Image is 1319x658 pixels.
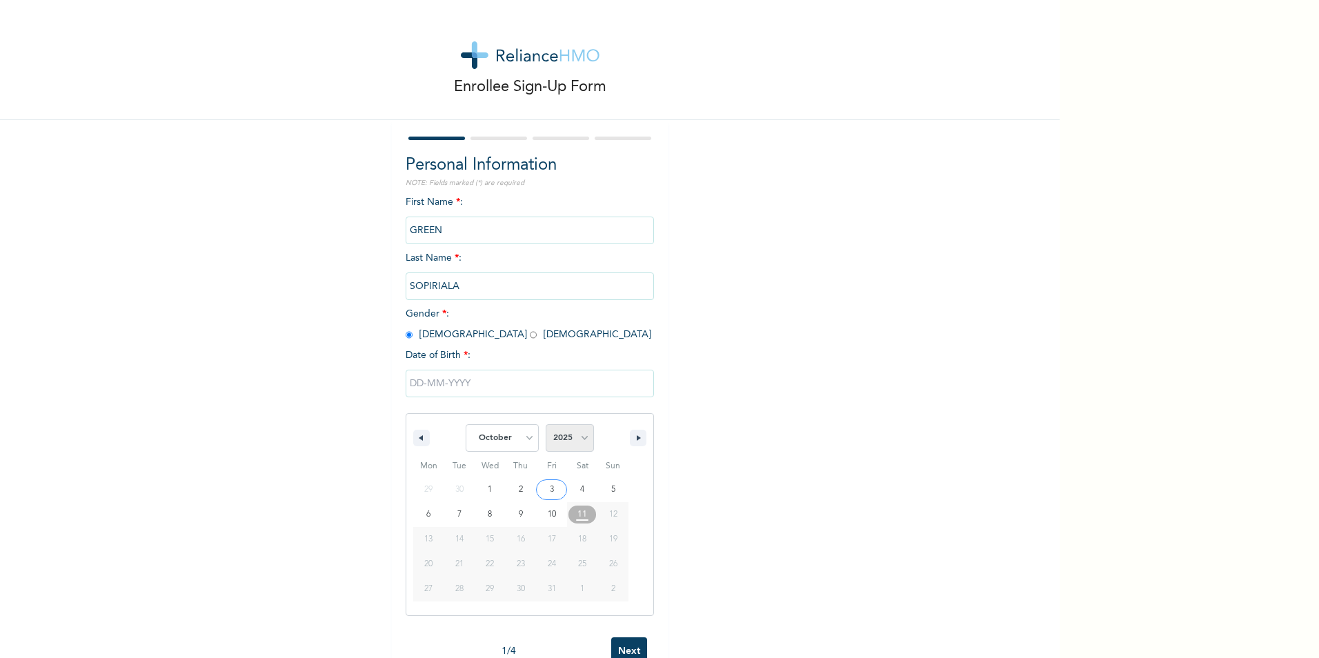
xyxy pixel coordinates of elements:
span: Sat [567,455,598,477]
button: 5 [597,477,628,502]
span: 4 [580,477,584,502]
button: 28 [444,577,475,601]
button: 18 [567,527,598,552]
span: Thu [506,455,537,477]
span: 29 [486,577,494,601]
span: 27 [424,577,433,601]
button: 27 [413,577,444,601]
p: Enrollee Sign-Up Form [454,76,606,99]
button: 25 [567,552,598,577]
span: Mon [413,455,444,477]
span: First Name : [406,197,654,235]
span: 10 [548,502,556,527]
span: 11 [577,502,587,527]
input: Enter your first name [406,217,654,244]
span: 7 [457,502,462,527]
span: 3 [550,477,554,502]
span: 17 [548,527,556,552]
span: 30 [517,577,525,601]
span: 9 [519,502,523,527]
span: 24 [548,552,556,577]
span: 25 [578,552,586,577]
span: 14 [455,527,464,552]
span: 12 [609,502,617,527]
button: 11 [567,502,598,527]
button: 23 [506,552,537,577]
span: 5 [611,477,615,502]
span: 20 [424,552,433,577]
p: NOTE: Fields marked (*) are required [406,178,654,188]
span: Tue [444,455,475,477]
span: Last Name : [406,253,654,291]
button: 22 [475,552,506,577]
button: 10 [536,502,567,527]
button: 20 [413,552,444,577]
span: 6 [426,502,430,527]
span: 22 [486,552,494,577]
span: Sun [597,455,628,477]
span: 31 [548,577,556,601]
button: 21 [444,552,475,577]
button: 17 [536,527,567,552]
button: 8 [475,502,506,527]
span: 26 [609,552,617,577]
img: logo [461,41,599,69]
span: 23 [517,552,525,577]
span: Wed [475,455,506,477]
input: DD-MM-YYYY [406,370,654,397]
button: 12 [597,502,628,527]
span: 13 [424,527,433,552]
button: 3 [536,477,567,502]
button: 6 [413,502,444,527]
span: Date of Birth : [406,348,470,363]
button: 26 [597,552,628,577]
span: 15 [486,527,494,552]
span: 19 [609,527,617,552]
span: 1 [488,477,492,502]
span: 2 [519,477,523,502]
span: 18 [578,527,586,552]
button: 14 [444,527,475,552]
button: 31 [536,577,567,601]
button: 9 [506,502,537,527]
h2: Personal Information [406,153,654,178]
input: Enter your last name [406,272,654,300]
button: 19 [597,527,628,552]
button: 15 [475,527,506,552]
button: 2 [506,477,537,502]
span: Fri [536,455,567,477]
button: 29 [475,577,506,601]
button: 7 [444,502,475,527]
span: 16 [517,527,525,552]
button: 4 [567,477,598,502]
button: 1 [475,477,506,502]
button: 16 [506,527,537,552]
span: 21 [455,552,464,577]
button: 13 [413,527,444,552]
button: 24 [536,552,567,577]
span: 8 [488,502,492,527]
span: 28 [455,577,464,601]
span: Gender : [DEMOGRAPHIC_DATA] [DEMOGRAPHIC_DATA] [406,309,651,339]
button: 30 [506,577,537,601]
